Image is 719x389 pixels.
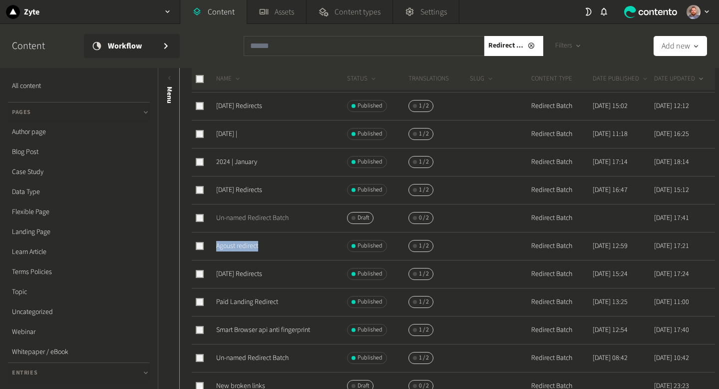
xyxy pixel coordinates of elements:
a: Topic [8,282,150,302]
span: Published [358,325,382,334]
a: Terms Policies [8,262,150,282]
td: Redirect Batch [531,204,592,232]
span: 1 / 2 [419,325,429,334]
a: Blog Post [8,142,150,162]
span: Published [358,241,382,250]
a: Smart Browser api anti fingerprint [216,325,310,335]
span: Content types [335,6,380,18]
time: [DATE] 16:25 [654,129,689,139]
img: Erik Galiana Farell [687,5,701,19]
td: Redirect Batch [531,232,592,260]
a: Un-named Redirect Batch [216,353,289,363]
time: [DATE] 17:14 [593,157,628,167]
button: DATE UPDATED [654,74,705,84]
span: 1 / 2 [419,269,429,278]
a: Workflow [84,34,180,58]
td: Redirect Batch [531,260,592,288]
button: Filters [547,36,590,56]
span: Filters [555,40,572,51]
time: [DATE] 08:42 [593,353,628,363]
span: Redirect Batch [488,40,523,51]
span: 0 / 2 [419,213,429,222]
span: 1 / 2 [419,101,429,110]
a: Landing Page [8,222,150,242]
span: Published [358,129,382,138]
span: Pages [12,108,31,117]
a: [DATE] Redirects [216,185,262,195]
a: [DATE] Redirects [216,101,262,111]
button: SLUG [470,74,494,84]
span: Published [358,353,382,362]
a: Webinar [8,322,150,342]
a: Learn Article [8,242,150,262]
a: Uncategorized [8,302,150,322]
span: Published [358,185,382,194]
span: Settings [420,6,447,18]
time: [DATE] 17:40 [654,325,689,335]
time: [DATE] 13:25 [593,297,628,307]
td: Redirect Batch [531,288,592,316]
td: Redirect Batch [531,344,592,372]
time: [DATE] 18:14 [654,157,689,167]
span: Workflow [108,40,154,52]
th: Translations [408,68,469,90]
time: [DATE] 15:12 [654,185,689,195]
td: Redirect Batch [531,120,592,148]
time: [DATE] 15:02 [593,101,628,111]
a: Whitepaper / eBook [8,342,150,362]
time: [DATE] 12:54 [593,325,628,335]
td: Redirect Batch [531,148,592,176]
span: Published [358,269,382,278]
time: [DATE] 12:12 [654,101,689,111]
h2: Content [12,38,68,53]
th: CONTENT TYPE [531,68,592,90]
span: 1 / 2 [419,129,429,138]
button: DATE PUBLISHED [593,74,649,84]
span: Published [358,101,382,110]
span: Published [358,297,382,306]
span: Draft [358,213,369,222]
span: 1 / 2 [419,157,429,166]
time: [DATE] 17:41 [654,213,689,223]
a: Author page [8,122,150,142]
span: Entries [12,368,37,377]
button: NAME [216,74,242,84]
span: Menu [164,86,175,103]
a: 2024 | January [216,157,257,167]
time: [DATE] 16:47 [593,185,628,195]
a: [DATE] Redirects [216,269,262,279]
button: Add new [654,36,707,56]
time: [DATE] 12:59 [593,241,628,251]
span: 1 / 2 [419,185,429,194]
a: Un-named Redirect Batch [216,213,289,223]
a: Paid Landing Redirect [216,297,278,307]
a: Case Study [8,162,150,182]
img: Zyte [6,5,20,19]
h2: Zyte [24,6,39,18]
td: Redirect Batch [531,176,592,204]
a: Data Type [8,182,150,202]
time: [DATE] 15:24 [593,269,628,279]
time: [DATE] 17:24 [654,269,689,279]
a: [DATE] | [216,129,237,139]
time: [DATE] 11:18 [593,129,628,139]
a: Flexible Page [8,202,150,222]
button: STATUS [347,74,377,84]
time: [DATE] 10:42 [654,353,689,363]
span: Published [358,157,382,166]
a: All content [8,76,150,96]
span: 1 / 2 [419,241,429,250]
td: Redirect Batch [531,316,592,344]
span: 1 / 2 [419,353,429,362]
td: Redirect Batch [531,92,592,120]
time: [DATE] 11:00 [654,297,689,307]
span: 1 / 2 [419,297,429,306]
time: [DATE] 17:21 [654,241,689,251]
a: Agoust redirect [216,241,258,251]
